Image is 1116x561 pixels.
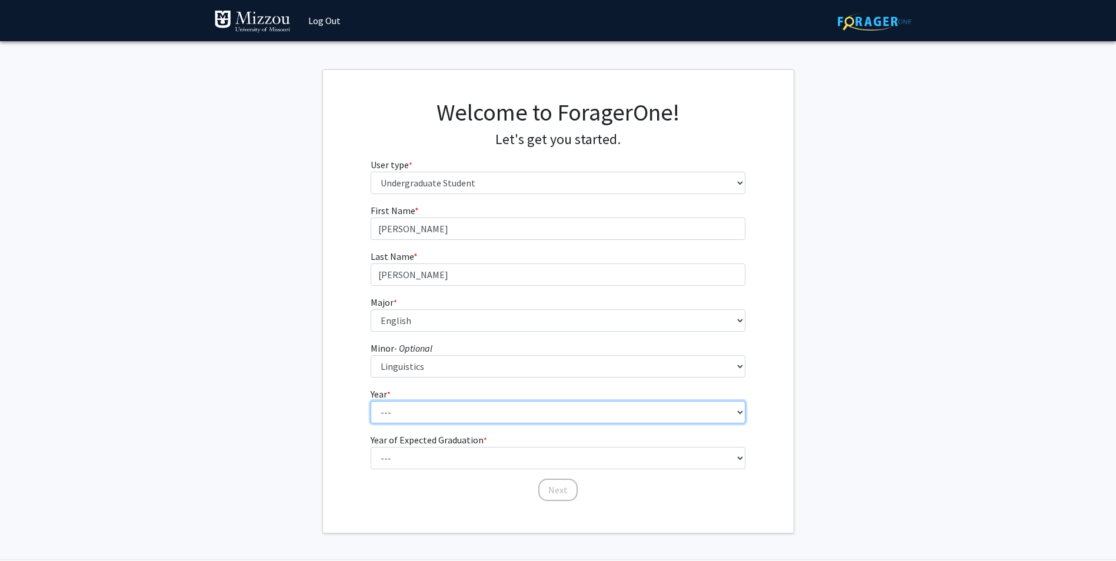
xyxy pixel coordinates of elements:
iframe: Chat [9,508,50,552]
label: Major [371,295,397,309]
img: ForagerOne Logo [838,12,911,31]
button: Next [538,479,578,501]
span: Last Name [371,251,414,262]
span: First Name [371,205,415,216]
label: User type [371,158,412,172]
h4: Let's get you started. [371,131,745,148]
h1: Welcome to ForagerOne! [371,98,745,126]
img: University of Missouri Logo [214,10,291,34]
label: Year of Expected Graduation [371,433,487,447]
label: Minor [371,341,432,355]
label: Year [371,387,391,401]
i: - Optional [394,342,432,354]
